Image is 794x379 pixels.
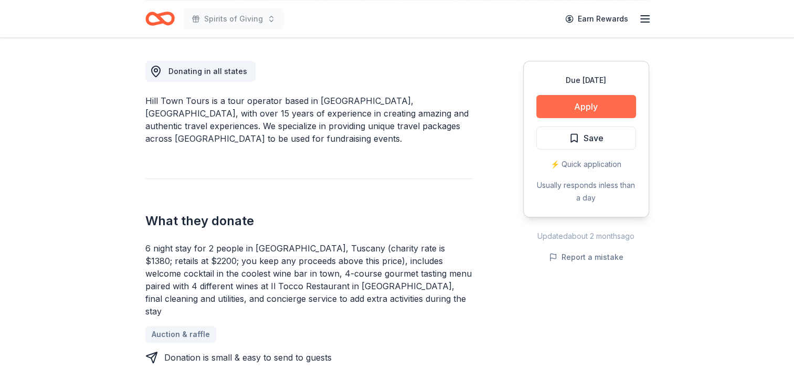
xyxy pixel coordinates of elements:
[536,158,636,171] div: ⚡️ Quick application
[145,213,473,229] h2: What they donate
[536,127,636,150] button: Save
[145,6,175,31] a: Home
[536,95,636,118] button: Apply
[204,13,263,25] span: Spirits of Giving
[536,179,636,204] div: Usually responds in less than a day
[523,230,649,243] div: Updated about 2 months ago
[145,242,473,318] div: 6 night stay for 2 people in [GEOGRAPHIC_DATA], Tuscany (charity rate is $1380; retails at $2200;...
[183,8,284,29] button: Spirits of Giving
[584,131,604,145] span: Save
[168,67,247,76] span: Donating in all states
[145,94,473,145] div: Hill Town Tours is a tour operator based in [GEOGRAPHIC_DATA], [GEOGRAPHIC_DATA], with over 15 ye...
[549,251,623,264] button: Report a mistake
[164,351,332,364] div: Donation is small & easy to send to guests
[536,74,636,87] div: Due [DATE]
[559,9,634,28] a: Earn Rewards
[145,326,216,343] a: Auction & raffle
